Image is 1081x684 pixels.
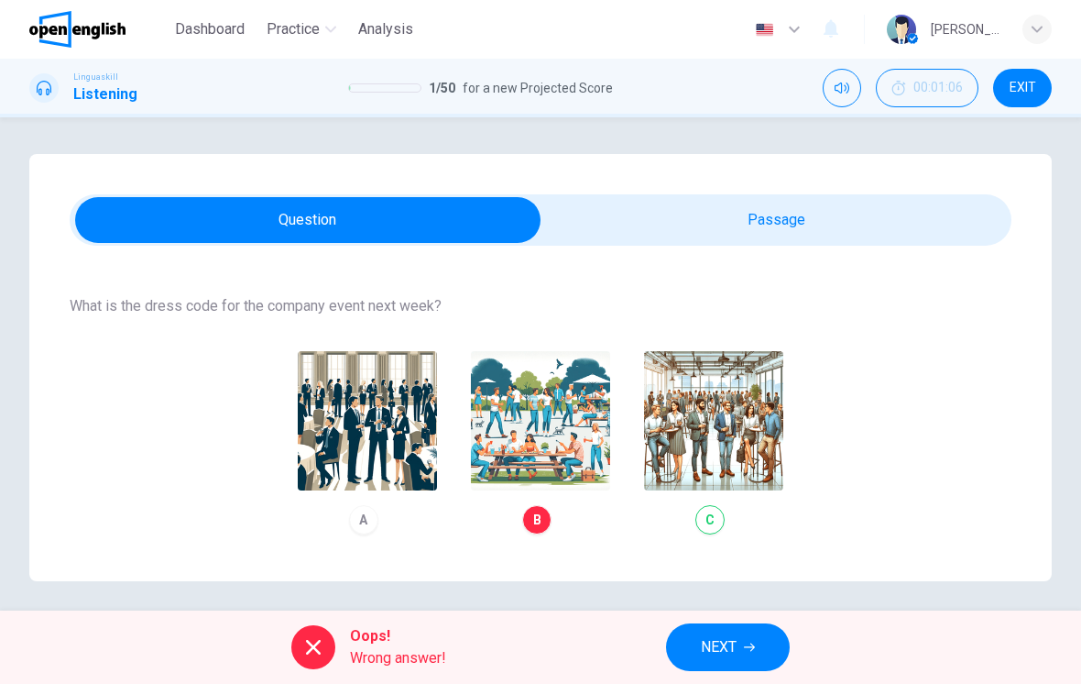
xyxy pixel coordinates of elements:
[29,11,126,48] img: OpenEnglish logo
[259,13,344,46] button: Practice
[175,18,245,40] span: Dashboard
[358,18,413,40] span: Analysis
[1010,81,1036,95] span: EXIT
[993,69,1052,107] button: EXIT
[168,13,252,46] button: Dashboard
[666,623,790,671] button: NEXT
[350,625,446,647] span: Oops!
[350,647,446,669] span: Wrong answer!
[70,295,1011,317] span: What is the dress code for the company event next week?
[463,77,613,99] span: for a new Projected Score
[876,69,978,107] button: 00:01:06
[351,13,420,46] button: Analysis
[913,81,963,95] span: 00:01:06
[931,18,1000,40] div: [PERSON_NAME]
[876,69,978,107] div: Hide
[701,634,737,660] span: NEXT
[267,18,320,40] span: Practice
[887,15,916,44] img: Profile picture
[753,23,776,37] img: en
[73,71,118,83] span: Linguaskill
[429,77,455,99] span: 1 / 50
[823,69,861,107] div: Mute
[73,83,137,105] h1: Listening
[29,11,168,48] a: OpenEnglish logo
